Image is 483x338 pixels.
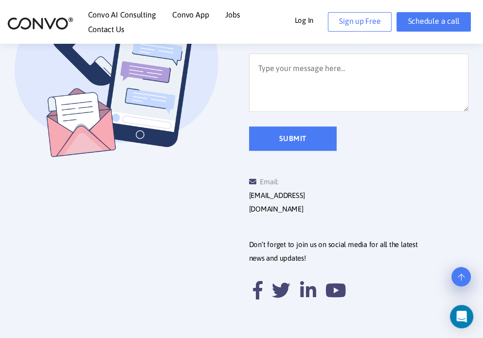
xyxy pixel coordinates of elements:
[249,238,476,265] p: Don’t forget to join us on social media for all the latest news and updates!
[7,17,73,30] img: logo_2.png
[172,11,209,18] a: Convo App
[225,11,240,18] a: Jobs
[450,305,473,328] div: Open Intercom Messenger
[249,178,279,186] span: Email:
[249,126,337,151] input: Submit
[88,11,156,18] a: Convo AI Consulting
[328,12,392,32] a: Sign up Free
[88,25,125,33] a: Contact Us
[396,12,471,32] a: Schedule a call
[294,12,328,27] a: Log In
[249,189,359,216] a: [EMAIL_ADDRESS][DOMAIN_NAME]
